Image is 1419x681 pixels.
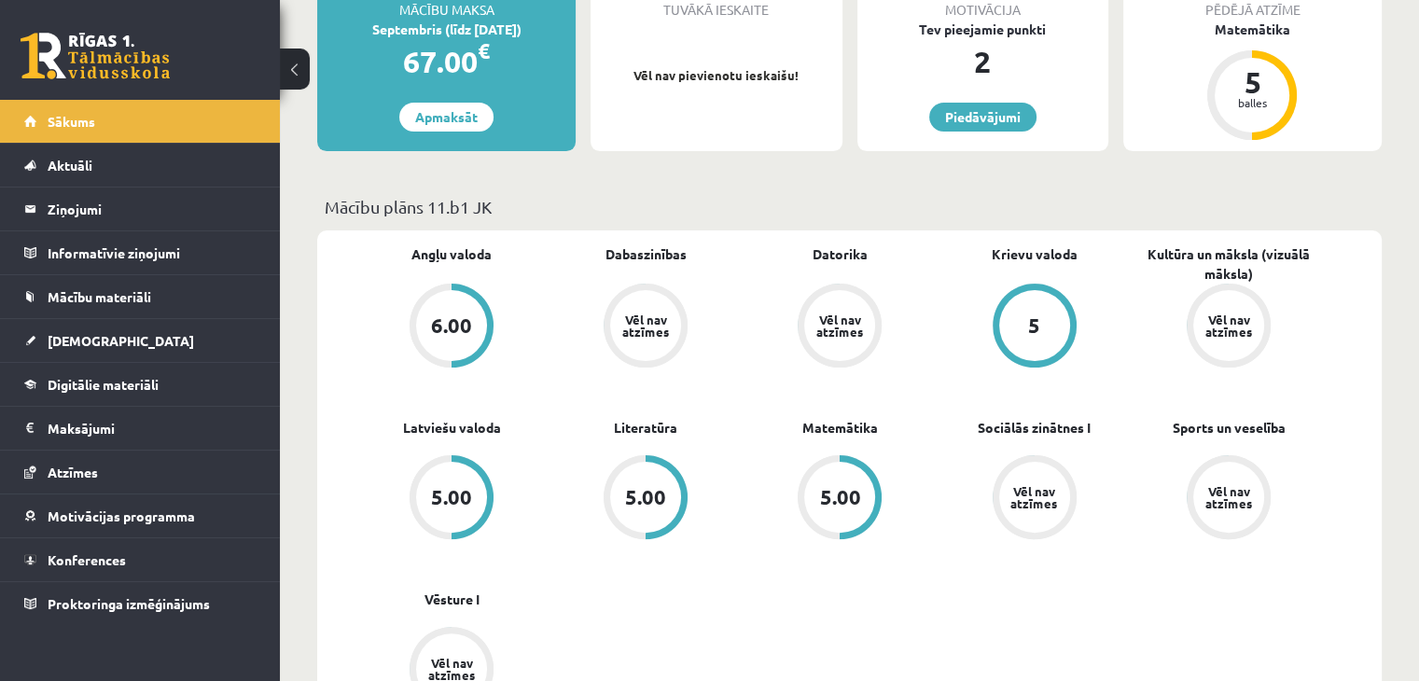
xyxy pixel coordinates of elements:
span: Konferences [48,551,126,568]
a: Aktuāli [24,144,257,187]
a: Krievu valoda [992,244,1078,264]
a: Vēl nav atzīmes [549,284,743,371]
div: Vēl nav atzīmes [1009,485,1061,509]
legend: Maksājumi [48,407,257,450]
div: 5.00 [819,487,860,507]
p: Vēl nav pievienotu ieskaišu! [600,66,832,85]
a: Datorika [813,244,868,264]
div: 5 [1224,67,1280,97]
a: Atzīmes [24,451,257,493]
div: 2 [857,39,1108,84]
a: Proktoringa izmēģinājums [24,582,257,625]
a: Informatīvie ziņojumi [24,231,257,274]
a: Vēl nav atzīmes [938,455,1132,543]
span: Proktoringa izmēģinājums [48,595,210,612]
a: Motivācijas programma [24,494,257,537]
a: Konferences [24,538,257,581]
a: 5.00 [743,455,937,543]
div: 6.00 [431,315,472,336]
div: Vēl nav atzīmes [1203,485,1255,509]
span: Aktuāli [48,157,92,174]
span: Mācību materiāli [48,288,151,305]
a: Ziņojumi [24,188,257,230]
span: Motivācijas programma [48,507,195,524]
div: 5.00 [431,487,472,507]
div: balles [1224,97,1280,108]
span: € [478,37,490,64]
a: Sports un veselība [1172,418,1285,438]
a: Sākums [24,100,257,143]
div: Vēl nav atzīmes [425,657,478,681]
a: Maksājumi [24,407,257,450]
p: Mācību plāns 11.b1 JK [325,194,1374,219]
div: 67.00 [317,39,576,84]
span: Atzīmes [48,464,98,480]
a: Vēl nav atzīmes [1132,284,1326,371]
a: Latviešu valoda [403,418,501,438]
span: Digitālie materiāli [48,376,159,393]
div: Vēl nav atzīmes [1203,313,1255,338]
legend: Ziņojumi [48,188,257,230]
a: Angļu valoda [411,244,492,264]
span: [DEMOGRAPHIC_DATA] [48,332,194,349]
a: Rīgas 1. Tālmācības vidusskola [21,33,170,79]
a: Apmaksāt [399,103,494,132]
div: Matemātika [1123,20,1382,39]
a: Piedāvājumi [929,103,1036,132]
a: Literatūra [614,418,677,438]
a: Kultūra un māksla (vizuālā māksla) [1132,244,1326,284]
a: Digitālie materiāli [24,363,257,406]
a: Vēl nav atzīmes [1132,455,1326,543]
a: Vēsture I [424,590,480,609]
a: Sociālās zinātnes I [978,418,1091,438]
a: 5.00 [549,455,743,543]
a: 5.00 [355,455,549,543]
div: 5.00 [625,487,666,507]
div: 5 [1028,315,1040,336]
div: Vēl nav atzīmes [814,313,866,338]
div: Vēl nav atzīmes [619,313,672,338]
a: Vēl nav atzīmes [743,284,937,371]
div: Septembris (līdz [DATE]) [317,20,576,39]
span: Sākums [48,113,95,130]
a: 6.00 [355,284,549,371]
a: Matemātika [802,418,878,438]
a: Dabaszinības [605,244,687,264]
a: Matemātika 5 balles [1123,20,1382,143]
a: Mācību materiāli [24,275,257,318]
a: [DEMOGRAPHIC_DATA] [24,319,257,362]
div: Tev pieejamie punkti [857,20,1108,39]
legend: Informatīvie ziņojumi [48,231,257,274]
a: 5 [938,284,1132,371]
